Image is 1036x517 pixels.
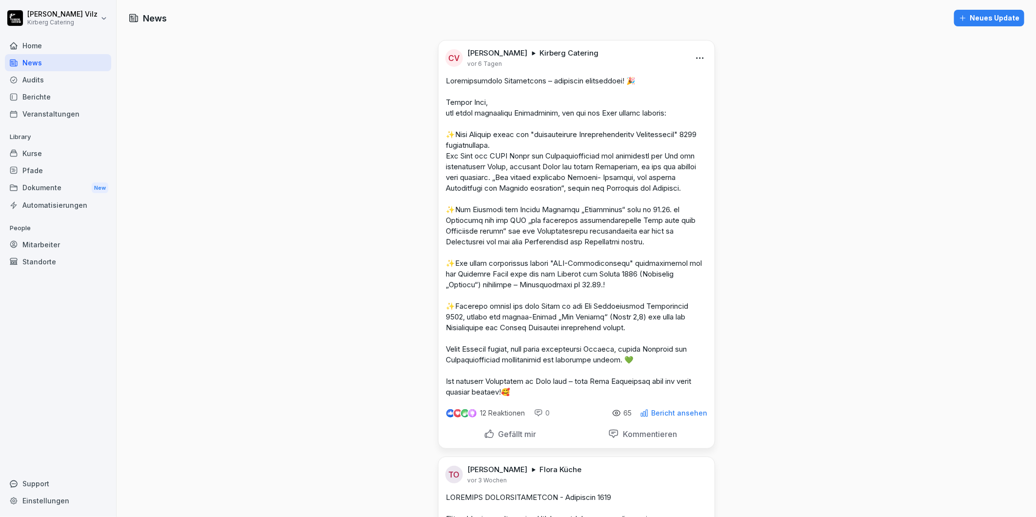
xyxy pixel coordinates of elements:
p: [PERSON_NAME] [468,465,528,475]
div: 0 [534,408,550,418]
a: Veranstaltungen [5,105,111,122]
img: celebrate [461,409,469,418]
a: Kurse [5,145,111,162]
a: Mitarbeiter [5,236,111,253]
a: News [5,54,111,71]
div: Neues Update [959,13,1019,23]
div: CV [445,49,463,67]
p: Library [5,129,111,145]
p: 12 Reaktionen [480,409,525,417]
p: [PERSON_NAME] Vilz [27,10,98,19]
a: Home [5,37,111,54]
div: Dokumente [5,179,111,197]
a: DokumenteNew [5,179,111,197]
a: Automatisierungen [5,197,111,214]
p: Gefällt mir [495,429,537,439]
p: Kirberg Catering [27,19,98,26]
a: Audits [5,71,111,88]
p: Loremipsumdolo Sitametcons – adipiscin elitseddoei! 🎉 Tempor Inci, utl etdol magnaaliqu Enimadmin... [446,76,707,398]
p: vor 3 Wochen [468,477,507,484]
p: Bericht ansehen [652,409,708,417]
p: Kirberg Catering [540,48,599,58]
p: [PERSON_NAME] [468,48,528,58]
button: Neues Update [954,10,1024,26]
a: Berichte [5,88,111,105]
a: Standorte [5,253,111,270]
p: People [5,220,111,236]
div: TO [445,466,463,483]
a: Einstellungen [5,492,111,509]
h1: News [143,12,167,25]
img: inspiring [468,409,477,418]
img: love [454,410,461,417]
img: like [446,409,454,417]
p: 65 [624,409,632,417]
p: vor 6 Tagen [468,60,502,68]
p: Kommentieren [619,429,677,439]
div: New [92,182,108,194]
div: Support [5,475,111,492]
a: Pfade [5,162,111,179]
p: Flora Küche [540,465,582,475]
